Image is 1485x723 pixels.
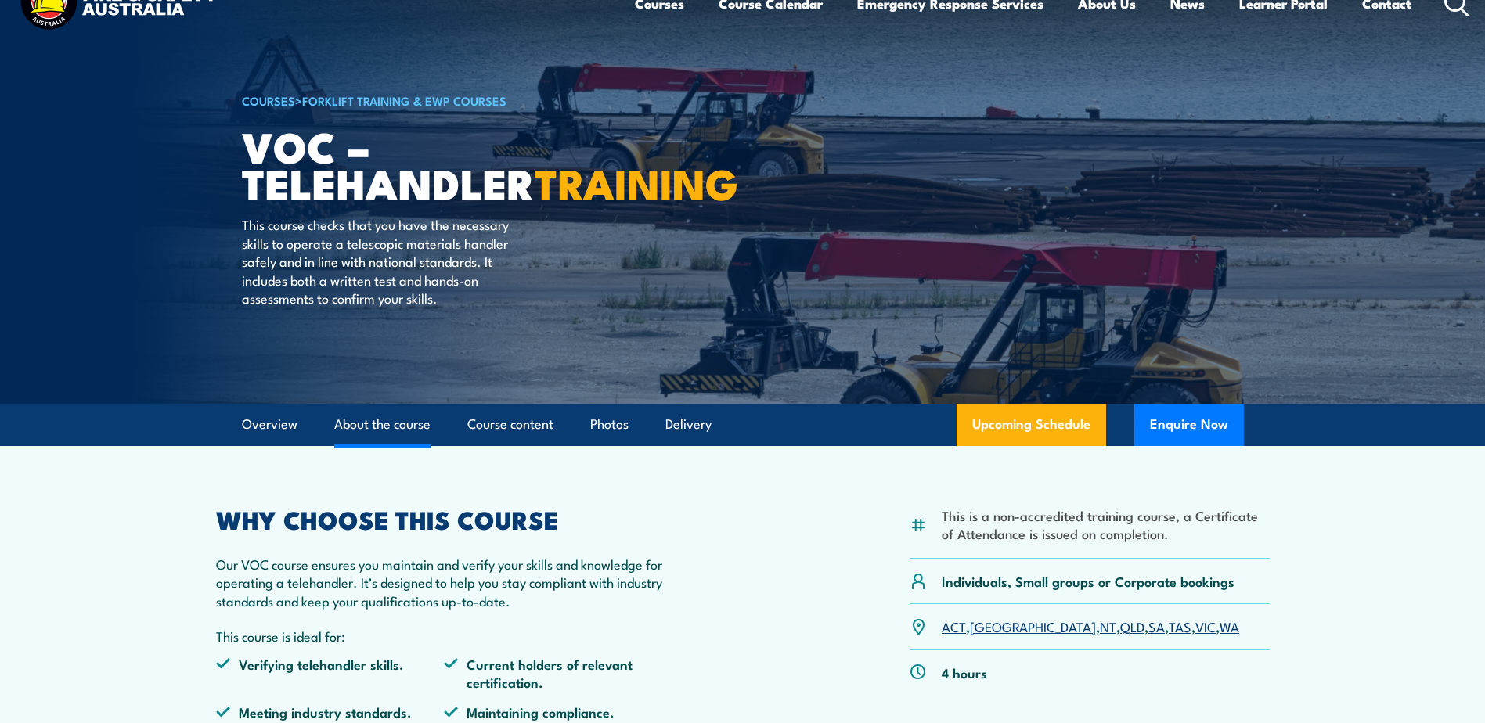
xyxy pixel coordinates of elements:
a: VIC [1195,617,1216,635]
strong: TRAINING [535,149,738,214]
a: Upcoming Schedule [957,404,1106,446]
a: [GEOGRAPHIC_DATA] [970,617,1096,635]
button: Enquire Now [1134,404,1244,446]
a: WA [1220,617,1239,635]
a: Forklift Training & EWP Courses [302,92,506,109]
a: Course content [467,404,553,445]
a: QLD [1120,617,1144,635]
a: TAS [1169,617,1191,635]
a: About the course [334,404,431,445]
h6: > [242,91,629,110]
p: Our VOC course ensures you maintain and verify your skills and knowledge for operating a telehand... [216,555,673,610]
li: Verifying telehandler skills. [216,655,445,692]
p: 4 hours [942,664,987,682]
a: NT [1100,617,1116,635]
p: Individuals, Small groups or Corporate bookings [942,572,1234,590]
a: ACT [942,617,966,635]
a: Overview [242,404,297,445]
li: This is a non-accredited training course, a Certificate of Attendance is issued on completion. [942,506,1270,543]
li: Current holders of relevant certification. [444,655,672,692]
p: This course is ideal for: [216,627,673,645]
h2: WHY CHOOSE THIS COURSE [216,508,673,530]
li: Meeting industry standards. [216,703,445,721]
p: , , , , , , , [942,617,1239,635]
h1: VOC – Telehandler [242,128,629,200]
p: This course checks that you have the necessary skills to operate a telescopic materials handler s... [242,215,528,307]
li: Maintaining compliance. [444,703,672,721]
a: SA [1148,617,1165,635]
a: COURSES [242,92,295,109]
a: Photos [590,404,629,445]
a: Delivery [665,404,712,445]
